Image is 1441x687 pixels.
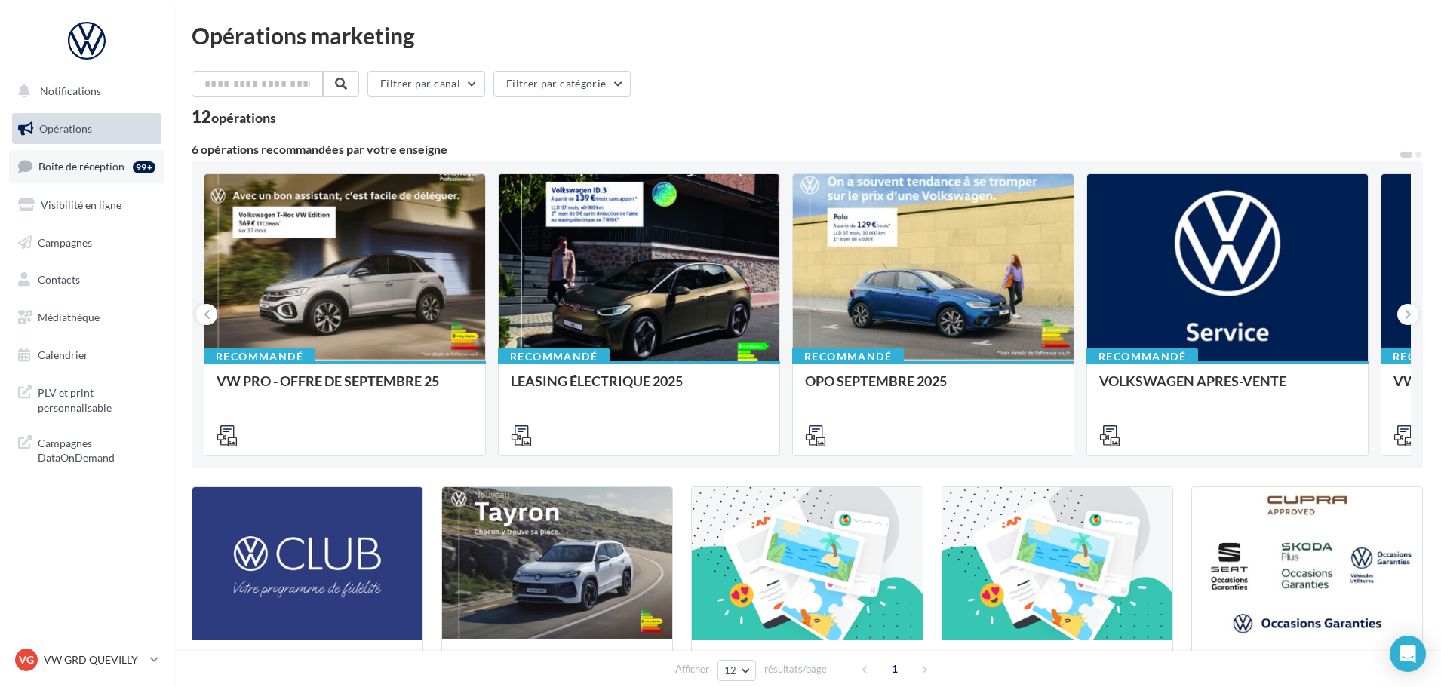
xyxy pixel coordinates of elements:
div: LEASING ÉLECTRIQUE 2025 [511,373,767,403]
a: PLV et print personnalisable [9,376,164,421]
span: Visibilité en ligne [41,198,121,211]
div: Opérations marketing [192,24,1423,47]
span: Campagnes DataOnDemand [38,433,155,465]
div: OPO SEPTEMBRE 2025 [805,373,1062,403]
span: PLV et print personnalisable [38,382,155,415]
div: VW PRO - OFFRE DE SEPTEMBRE 25 [217,373,473,403]
span: VG [19,652,34,667]
a: Contacts [9,264,164,296]
button: Filtrer par catégorie [493,71,631,97]
span: Afficher [675,662,709,676]
span: Notifications [40,84,101,97]
div: Recommandé [1086,348,1198,365]
a: Campagnes DataOnDemand [9,427,164,471]
button: Filtrer par canal [367,71,485,97]
div: Open Intercom Messenger [1390,636,1426,672]
div: Recommandé [498,348,610,365]
span: Campagnes [38,235,92,248]
span: Calendrier [38,348,88,361]
span: Médiathèque [38,311,100,324]
span: 1 [883,657,907,681]
a: Campagnes [9,227,164,259]
div: 99+ [133,161,155,173]
a: Médiathèque [9,302,164,333]
span: résultats/page [764,662,827,676]
div: Recommandé [204,348,315,365]
span: 12 [724,664,737,676]
a: VG VW GRD QUEVILLY [12,646,161,674]
div: 12 [192,109,276,125]
div: VOLKSWAGEN APRES-VENTE [1099,373,1356,403]
span: Contacts [38,273,80,286]
button: Notifications [9,75,158,107]
p: VW GRD QUEVILLY [44,652,144,667]
a: Boîte de réception99+ [9,150,164,182]
div: 6 opérations recommandées par votre enseigne [192,143,1399,155]
a: Visibilité en ligne [9,189,164,221]
div: Recommandé [792,348,904,365]
a: Opérations [9,113,164,145]
span: Boîte de réception [38,160,124,173]
span: Opérations [39,122,92,135]
div: opérations [211,111,276,124]
a: Calendrier [9,339,164,371]
button: 12 [717,660,756,681]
